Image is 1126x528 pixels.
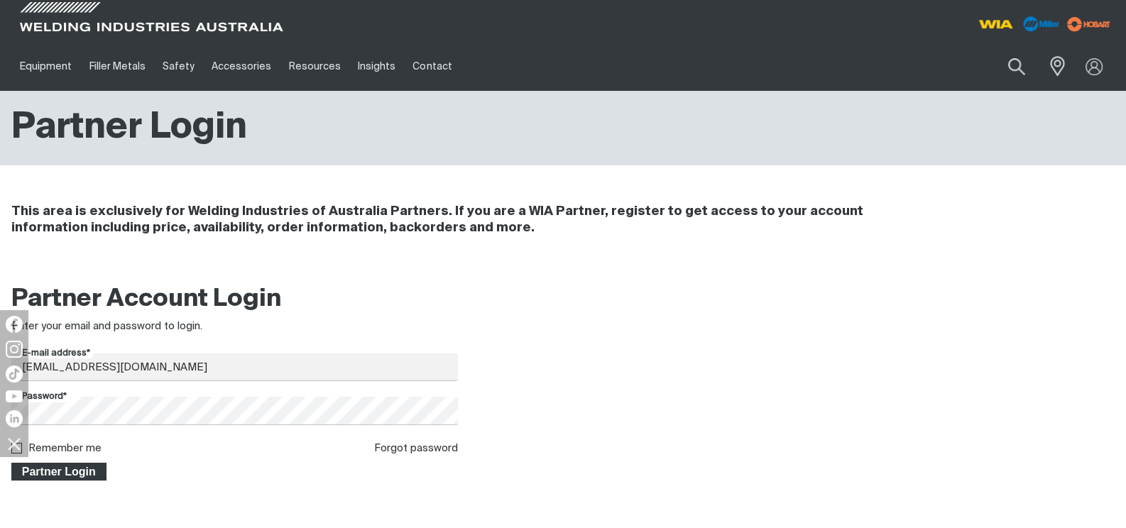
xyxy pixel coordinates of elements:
img: YouTube [6,390,23,402]
button: Partner Login [11,463,106,481]
a: Safety [154,42,203,91]
nav: Main [11,42,839,91]
h1: Partner Login [11,105,247,151]
a: Filler Metals [80,42,153,91]
div: Enter your email and password to login. [11,319,458,335]
img: TikTok [6,365,23,383]
button: Search products [993,50,1041,83]
a: Resources [280,42,349,91]
span: Partner Login [13,463,105,481]
img: miller [1063,13,1115,35]
img: Instagram [6,341,23,358]
a: Forgot password [374,443,458,453]
a: Contact [404,42,460,91]
img: Facebook [6,316,23,333]
h4: This area is exclusively for Welding Industries of Australia Partners. If you are a WIA Partner, ... [11,204,927,236]
a: Accessories [203,42,280,91]
label: Remember me [28,443,102,453]
img: hide socials [2,431,26,456]
img: LinkedIn [6,410,23,427]
input: Product name or item number... [975,50,1041,83]
a: Insights [349,42,404,91]
h2: Partner Account Login [11,284,458,315]
a: Equipment [11,42,80,91]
